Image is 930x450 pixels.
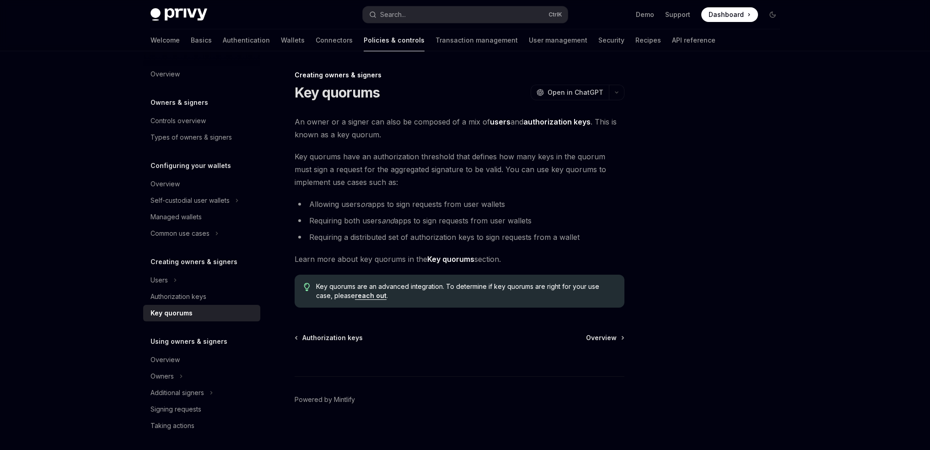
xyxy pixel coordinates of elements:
[364,29,425,51] a: Policies & controls
[143,401,260,417] a: Signing requests
[143,385,260,401] button: Additional signers
[143,225,260,242] button: Common use cases
[598,29,624,51] a: Security
[382,216,394,225] em: and
[151,308,193,319] div: Key quorums
[380,9,406,20] div: Search...
[490,117,511,127] a: users
[151,132,232,143] div: Types of owners & signers
[191,29,212,51] a: Basics
[143,352,260,368] a: Overview
[151,228,210,239] div: Common use cases
[302,333,363,342] span: Authorization keys
[143,368,260,385] button: Owners
[151,387,204,398] div: Additional signers
[143,192,260,209] button: Self-custodial user wallets
[295,84,380,101] h1: Key quorums
[586,333,624,342] a: Overview
[765,7,780,22] button: Toggle dark mode
[295,198,624,211] li: Allowing users apps to sign requests from user wallets
[151,371,174,382] div: Owners
[636,10,654,19] a: Demo
[316,29,353,51] a: Connectors
[151,29,180,51] a: Welcome
[151,195,230,206] div: Self-custodial user wallets
[295,395,355,404] a: Powered by Mintlify
[295,115,624,141] span: An owner or a signer can also be composed of a mix of and . This is known as a key quorum.
[548,88,603,97] span: Open in ChatGPT
[295,70,624,80] div: Creating owners & signers
[151,404,201,415] div: Signing requests
[295,150,624,189] span: Key quorums have an authorization threshold that defines how many keys in the quorum must sign a ...
[672,29,715,51] a: API reference
[143,176,260,192] a: Overview
[151,336,227,347] h5: Using owners & signers
[143,66,260,82] a: Overview
[531,85,609,100] button: Open in ChatGPT
[151,211,202,222] div: Managed wallets
[295,231,624,244] li: Requiring a distributed set of authorization keys to sign requests from a wallet
[151,420,194,431] div: Taking actions
[296,333,363,342] a: Authorization keys
[295,214,624,227] li: Requiring both users apps to sign requests from user wallets
[151,115,206,126] div: Controls overview
[151,179,180,190] div: Overview
[143,129,260,146] a: Types of owners & signers
[435,29,518,51] a: Transaction management
[360,200,368,209] em: or
[355,292,387,300] a: reach out
[143,209,260,225] a: Managed wallets
[143,417,260,434] a: Taking actions
[151,97,208,108] h5: Owners & signers
[151,8,207,21] img: dark logo
[665,10,690,19] a: Support
[143,272,260,288] button: Users
[151,291,206,302] div: Authorization keys
[281,29,305,51] a: Wallets
[529,29,587,51] a: User management
[223,29,270,51] a: Authentication
[363,6,568,23] button: Search...CtrlK
[304,283,310,291] svg: Tip
[635,29,661,51] a: Recipes
[701,7,758,22] a: Dashboard
[151,256,237,267] h5: Creating owners & signers
[151,354,180,365] div: Overview
[316,282,615,300] span: Key quorums are an advanced integration. To determine if key quorums are right for your use case,...
[143,288,260,305] a: Authorization keys
[151,275,168,286] div: Users
[151,160,231,171] h5: Configuring your wallets
[295,253,624,266] span: Learn more about key quorums in the section.
[586,333,617,342] span: Overview
[548,11,562,18] span: Ctrl K
[151,69,180,80] div: Overview
[709,10,744,19] span: Dashboard
[427,255,474,264] strong: Key quorums
[523,117,591,127] a: authorization keys
[427,255,474,264] a: Key quorums
[143,113,260,129] a: Controls overview
[143,305,260,321] a: Key quorums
